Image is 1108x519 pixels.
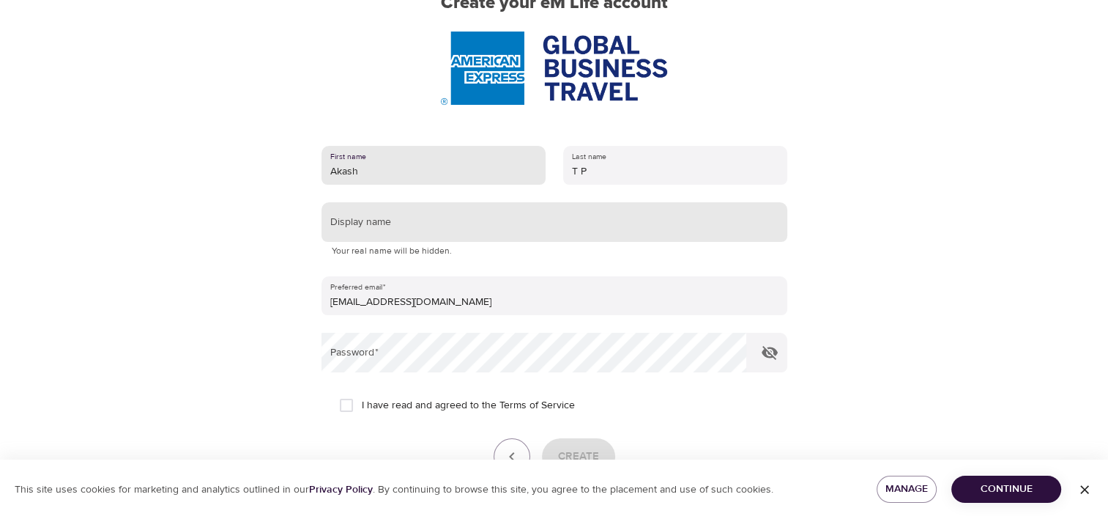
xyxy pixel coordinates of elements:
button: Continue [951,476,1061,503]
span: Manage [888,480,926,498]
button: Manage [877,476,937,503]
a: Terms of Service [499,398,575,413]
a: Privacy Policy [309,483,373,496]
span: I have read and agreed to the [362,398,575,413]
p: Your real name will be hidden. [332,244,777,259]
img: AmEx%20GBT%20logo.png [441,32,666,105]
span: Continue [963,480,1049,498]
